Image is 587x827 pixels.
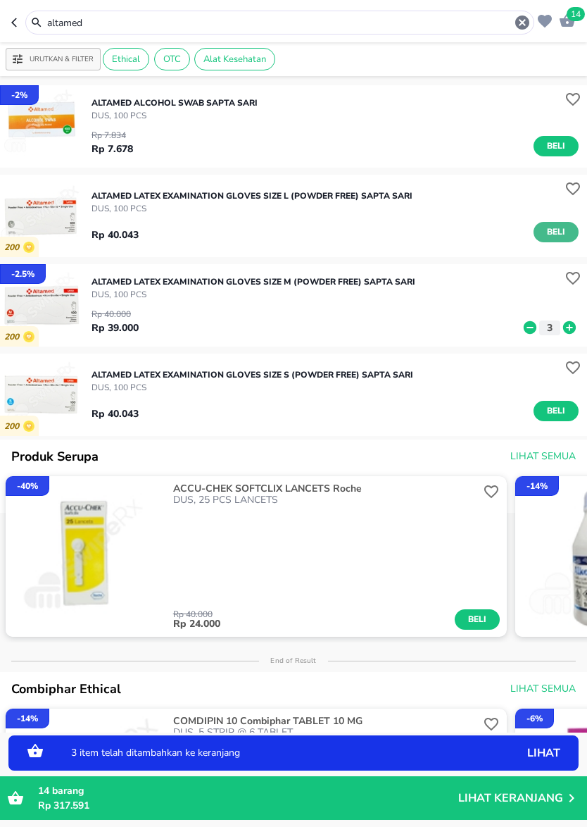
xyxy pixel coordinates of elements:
p: - 2.5 % [11,268,34,280]
input: Cari 4000+ produk di sini [46,15,514,30]
p: - 40 % [17,480,38,492]
p: COMDIPIN 10 Combiphar TABLET 10 MG [173,716,477,727]
p: 200 [4,421,23,432]
p: - 6 % [526,712,543,725]
button: Beli [534,222,579,242]
button: Lihat Semua [505,444,579,470]
p: ALTAMED LATEX EXAMINATION GLOVES SIZE L (POWDER FREE) Sapta Sari [91,189,412,202]
p: DUS, 100 PCS [91,202,412,215]
p: DUS, 100 PCS [91,288,415,301]
button: Beli [534,401,579,421]
p: DUS, 5 STRIP @ 6 TABLET [173,727,480,738]
span: Beli [544,404,568,418]
img: ID125876-1.7d8077b8-6bb8-4e1b-99c0-6a2475a5b8a9.jpeg [6,476,166,637]
p: Rp 7.678 [91,142,133,156]
p: - 14 % [17,712,38,725]
p: Rp 7.834 [91,129,133,142]
p: DUS, 100 PCS [91,109,258,122]
p: ACCU-CHEK SOFTCLIX LANCETS Roche [173,483,477,495]
p: 3 [543,321,556,335]
span: Lihat Semua [510,680,576,698]
p: End of Result [259,656,327,666]
span: Beli [465,612,489,627]
div: Ethical [103,48,149,70]
span: Ethical [103,53,149,66]
p: 200 [4,242,23,253]
p: ALTAMED ALCOHOL SWAB Sapta Sari [91,97,258,109]
p: Rp 24.000 [173,618,455,630]
span: Beli [544,225,568,240]
span: OTC [155,53,189,66]
p: 3 item telah ditambahkan ke keranjang [71,748,472,758]
p: - 2 % [11,89,27,101]
div: Alat Kesehatan [194,48,275,70]
button: Beli [534,136,579,156]
button: 14 [555,8,576,30]
span: 14 [38,784,49,797]
span: Lihat Semua [510,448,576,466]
button: Urutkan & Filter [6,48,101,70]
p: Rp 39.000 [91,321,139,335]
p: barang [38,783,458,798]
p: Rp 40.000 [91,308,139,321]
button: 3 [539,321,560,335]
p: ALTAMED LATEX EXAMINATION GLOVES SIZE S (POWDER FREE) Sapta Sari [91,368,413,381]
div: OTC [154,48,190,70]
p: DUS, 100 PCS [91,381,413,394]
p: Urutkan & Filter [30,54,94,65]
span: Alat Kesehatan [195,53,274,66]
span: Beli [544,139,568,154]
button: Beli [455,609,500,630]
button: Lihat Semua [505,676,579,702]
p: 200 [4,332,23,342]
span: 14 [567,7,585,21]
p: DUS, 25 PCS LANCETS [173,495,480,506]
p: Rp 40.000 [173,610,455,618]
span: Rp 317.591 [38,799,89,812]
p: Rp 40.043 [91,228,139,242]
p: ALTAMED LATEX EXAMINATION GLOVES SIZE M (POWDER FREE) Sapta Sari [91,275,415,288]
p: Rp 40.043 [91,406,139,421]
p: - 14 % [526,480,548,492]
